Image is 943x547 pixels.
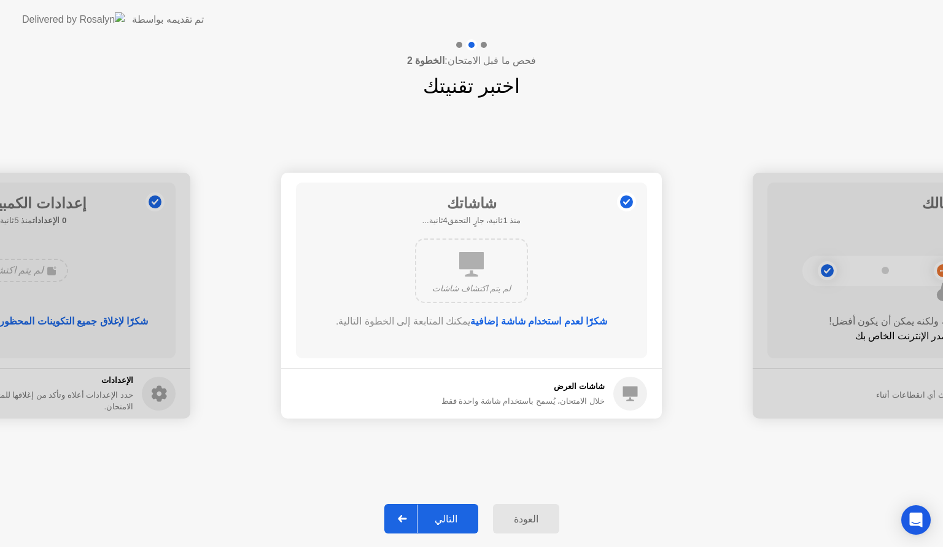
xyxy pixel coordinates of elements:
[441,380,605,393] h5: شاشات العرض
[441,395,605,407] div: خلال الامتحان، يُسمح باستخدام شاشة واحدة فقط
[407,55,444,66] b: الخطوة 2
[470,316,607,326] b: شكرًا لعدم استخدام شاشة إضافية
[22,12,125,26] img: Delivered by Rosalyn
[426,283,517,295] div: لم يتم اكتشاف شاشات
[407,53,536,68] h4: فحص ما قبل الامتحان:
[384,504,478,533] button: التالي
[417,513,475,525] div: التالي
[497,513,556,525] div: العودة
[901,505,931,535] div: Open Intercom Messenger
[423,71,520,101] h1: اختبر تقنيتك
[493,504,559,533] button: العودة
[132,12,204,27] div: تم تقديمه بواسطة
[331,314,612,329] div: يمكنك المتابعة إلى الخطوة التالية.
[422,192,521,214] h1: شاشاتك
[422,214,521,227] h5: منذ 1ثانية، جارٍ التحقق4ثانية...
